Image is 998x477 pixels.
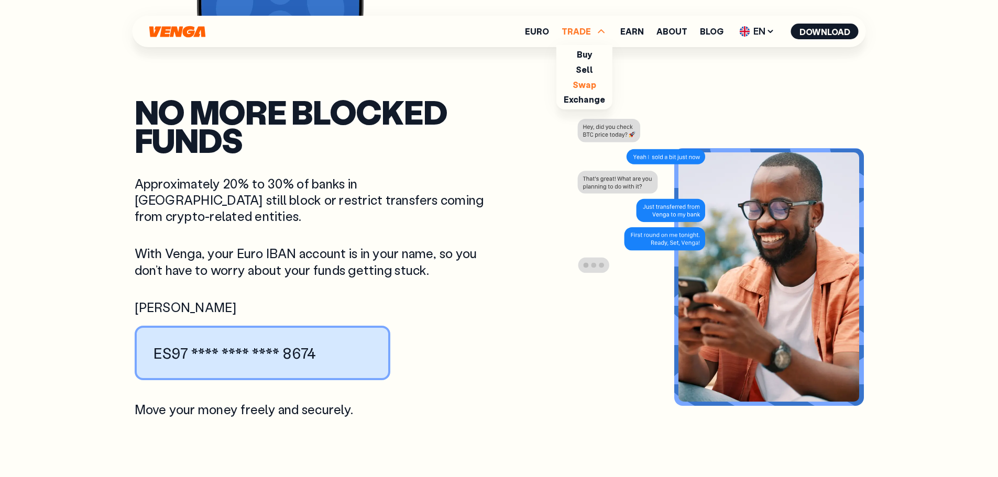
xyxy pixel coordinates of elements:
[740,26,750,37] img: flag-uk
[135,245,487,278] p: With Venga, your Euro IBAN account is in your name, so you don’t have to worry about your funds g...
[135,401,487,417] p: Move your money freely and securely.
[562,25,608,38] span: TRADE
[576,64,594,75] a: Sell
[573,79,596,90] a: Swap
[135,175,487,225] p: Approximately 20% to 30% of banks in [GEOGRAPHIC_DATA] still block or restrict transfers coming f...
[148,26,207,38] svg: Home
[656,27,687,36] a: About
[577,49,592,60] a: Buy
[564,94,605,105] a: Exchange
[562,27,591,36] span: TRADE
[736,23,778,40] span: EN
[135,299,487,315] span: [PERSON_NAME]
[620,27,644,36] a: Earn
[525,27,549,36] a: Euro
[135,97,487,154] h2: no more blocked funds
[700,27,723,36] a: Blog
[791,24,859,39] button: Download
